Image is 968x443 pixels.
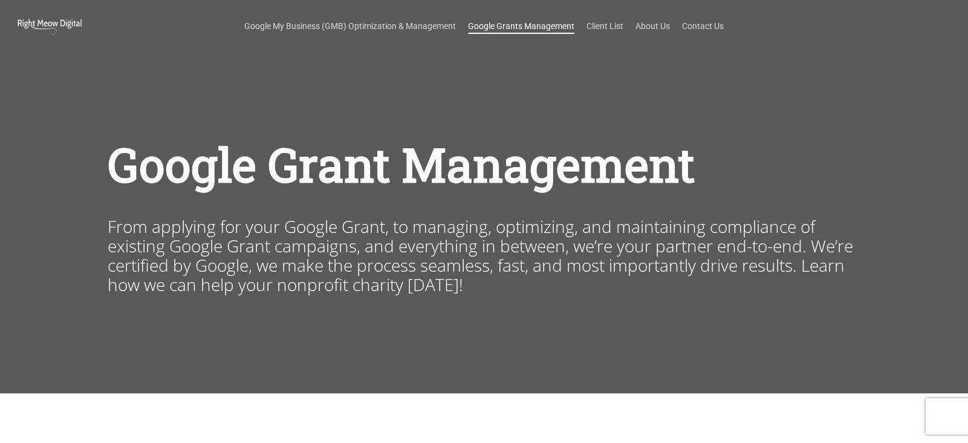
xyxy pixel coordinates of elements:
[108,135,860,194] h1: Google Grant Management
[244,20,456,32] a: Google My Business (GMB) Optimization & Management
[682,20,724,32] a: Contact Us
[635,20,670,32] a: About Us
[468,20,574,32] a: Google Grants Management
[586,20,623,32] a: Client List
[108,215,853,296] span: From applying for your Google Grant, to managing, optimizing, and maintaining compliance of exist...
